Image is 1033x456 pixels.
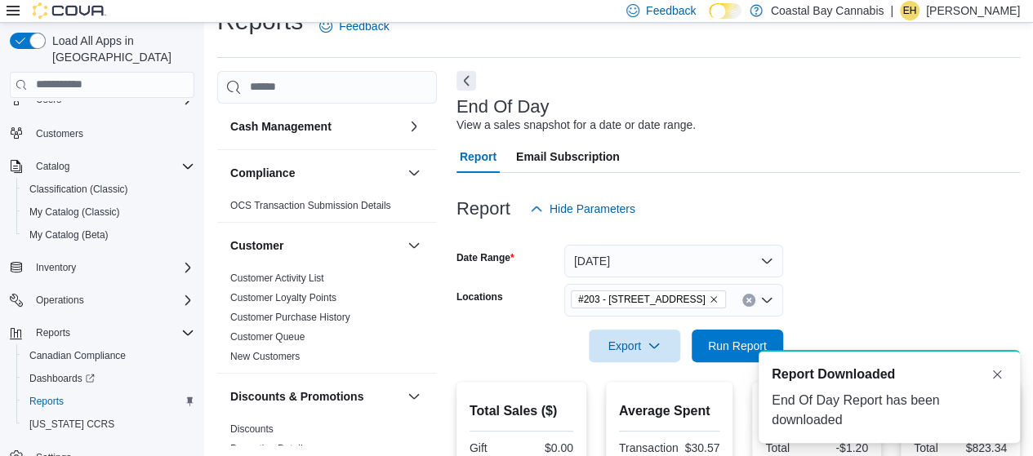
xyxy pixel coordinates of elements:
[29,228,109,241] span: My Catalog (Beta)
[523,193,642,225] button: Hide Parameters
[36,127,83,140] span: Customers
[230,312,350,323] a: Customer Purchase History
[29,206,120,219] span: My Catalog (Classic)
[46,33,194,65] span: Load All Apps in [GEOGRAPHIC_DATA]
[470,401,573,421] h2: Total Sales ($)
[230,237,401,254] button: Customer
[29,372,95,385] span: Dashboards
[404,387,424,406] button: Discounts & Promotions
[404,163,424,183] button: Compliance
[564,245,783,277] button: [DATE]
[516,140,620,173] span: Email Subscription
[23,414,121,434] a: [US_STATE] CCRS
[230,351,300,362] a: New Customers
[524,441,573,454] div: $0.00
[685,441,720,454] div: $30.57
[456,97,550,117] h3: End Of Day
[29,258,82,277] button: Inventory
[709,19,710,20] span: Dark Mode
[771,1,884,20] p: Coastal Bay Cannabis
[230,311,350,324] span: Customer Purchase History
[29,290,91,310] button: Operations
[29,290,194,310] span: Operations
[230,118,401,135] button: Cash Management
[456,117,696,134] div: View a sales snapshot for a date or date range.
[230,442,308,455] span: Promotion Details
[339,18,389,34] span: Feedback
[230,272,324,285] span: Customer Activity List
[230,199,391,212] span: OCS Transaction Submission Details
[36,160,69,173] span: Catalog
[903,1,917,20] span: EH
[230,165,295,181] h3: Compliance
[987,365,1007,384] button: Dismiss toast
[23,369,194,388] span: Dashboards
[230,291,336,304] span: Customer Loyalty Points
[23,392,70,411] a: Reports
[23,369,101,388] a: Dashboards
[29,395,64,408] span: Reports
[29,124,90,144] a: Customers
[571,290,726,308] span: #203 - 442 Marine Dr.
[313,10,395,42] a: Feedback
[16,413,201,436] button: [US_STATE] CCRS
[230,165,401,181] button: Compliance
[230,331,305,343] a: Customer Queue
[646,2,696,19] span: Feedback
[217,268,437,373] div: Customer
[404,117,424,136] button: Cash Management
[23,346,194,365] span: Canadian Compliance
[3,121,201,144] button: Customers
[36,294,84,307] span: Operations
[29,183,128,196] span: Classification (Classic)
[23,179,194,199] span: Classification (Classic)
[3,256,201,279] button: Inventory
[23,414,194,434] span: Washington CCRS
[16,367,201,390] a: Dashboards
[230,237,283,254] h3: Customer
[29,258,194,277] span: Inventory
[709,3,741,20] input: Dark Mode
[230,272,324,284] a: Customer Activity List
[29,418,114,431] span: [US_STATE] CCRS
[36,261,76,274] span: Inventory
[772,365,1007,384] div: Notification
[217,196,437,222] div: Compliance
[456,71,476,91] button: Next
[230,200,391,211] a: OCS Transaction Submission Details
[29,323,194,343] span: Reports
[29,323,77,343] button: Reports
[29,157,194,176] span: Catalog
[23,346,132,365] a: Canadian Compliance
[3,289,201,312] button: Operations
[230,423,274,435] a: Discounts
[456,290,503,303] label: Locations
[900,1,919,20] div: Emily Hendriks
[16,344,201,367] button: Canadian Compliance
[230,388,363,405] h3: Discounts & Promotions
[692,330,783,362] button: Run Report
[16,390,201,413] button: Reports
[460,140,496,173] span: Report
[230,423,274,436] span: Discounts
[29,349,126,362] span: Canadian Compliance
[742,294,755,307] button: Clear input
[33,2,106,19] img: Cova
[456,251,514,264] label: Date Range
[578,291,706,308] span: #203 - [STREET_ADDRESS]
[760,294,773,307] button: Open list of options
[550,201,635,217] span: Hide Parameters
[3,155,201,178] button: Catalog
[23,392,194,411] span: Reports
[230,330,305,343] span: Customer Queue
[23,225,194,245] span: My Catalog (Beta)
[890,1,893,20] p: |
[772,365,895,384] span: Report Downloaded
[16,178,201,201] button: Classification (Classic)
[456,199,510,219] h3: Report
[589,330,680,362] button: Export
[599,330,670,362] span: Export
[230,443,308,454] a: Promotion Details
[16,224,201,246] button: My Catalog (Beta)
[23,225,115,245] a: My Catalog (Beta)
